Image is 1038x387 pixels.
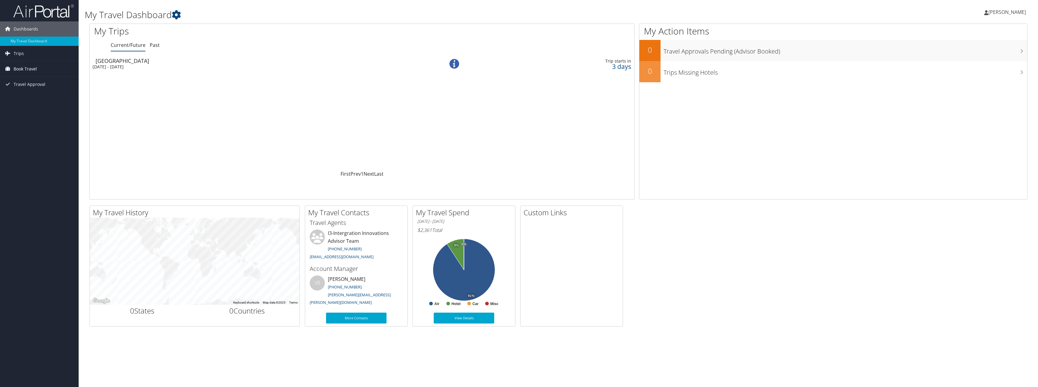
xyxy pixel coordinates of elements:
text: Misc [490,302,498,306]
h3: Trips Missing Hotels [664,65,1027,77]
img: airportal-logo.png [13,4,74,18]
span: [PERSON_NAME] [988,9,1026,15]
h1: My Travel Dashboard [85,8,716,21]
a: Open this area in Google Maps (opens a new window) [91,297,111,305]
span: Travel Approval [14,77,45,92]
a: Terms [289,301,298,304]
text: Air [434,302,439,306]
a: View Details [434,313,494,324]
tspan: 91% [468,294,475,298]
a: More Contacts [326,313,387,324]
h3: Travel Agents [310,219,403,227]
a: Prev [351,171,361,177]
button: Keyboard shortcuts [233,301,259,305]
span: Book Travel [14,61,37,76]
li: [PERSON_NAME] [307,275,406,308]
h2: States [94,306,190,316]
h1: My Action Items [639,25,1027,37]
h3: Account Manager [310,265,403,273]
span: Dashboards [14,21,38,37]
div: 3 days [509,64,631,69]
h2: Custom Links [524,207,623,218]
h2: My Travel Spend [416,207,515,218]
a: [PHONE_NUMBER] [328,246,362,252]
span: 0 [229,306,233,316]
h2: My Travel History [93,207,299,218]
span: $2,361 [417,227,432,233]
h2: 0 [639,45,661,55]
h6: Total [417,227,511,233]
tspan: 9% [454,244,459,247]
h1: My Trips [94,25,403,37]
text: Hotel [452,302,461,306]
h2: My Travel Contacts [308,207,407,218]
div: Trip starts in [509,58,631,64]
li: I3-Intergration Innovations Advisor Team [307,229,406,262]
div: [GEOGRAPHIC_DATA] [96,58,409,63]
a: Past [150,42,160,48]
a: 1 [361,171,364,177]
a: First [341,171,351,177]
span: Trips [14,46,24,61]
a: 0Travel Approvals Pending (Advisor Booked) [639,40,1027,61]
div: VB [310,275,325,291]
a: [EMAIL_ADDRESS][DOMAIN_NAME] [310,254,374,259]
h3: Travel Approvals Pending (Advisor Booked) [664,44,1027,56]
a: [PHONE_NUMBER] [328,284,362,290]
a: Next [364,171,374,177]
text: Car [472,302,478,306]
a: Current/Future [111,42,145,48]
div: [DATE] - [DATE] [93,64,406,70]
span: 0 [130,306,134,316]
span: Map data ©2025 [263,301,286,304]
a: 0Trips Missing Hotels [639,61,1027,82]
h2: Countries [199,306,295,316]
a: Last [374,171,384,177]
a: [PERSON_NAME] [984,3,1032,21]
tspan: 0% [462,242,466,246]
h2: 0 [639,66,661,76]
h6: [DATE] - [DATE] [417,219,511,224]
img: Google [91,297,111,305]
img: alert-flat-solid-info.png [449,59,459,69]
a: [PERSON_NAME][EMAIL_ADDRESS][PERSON_NAME][DOMAIN_NAME] [310,292,391,305]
